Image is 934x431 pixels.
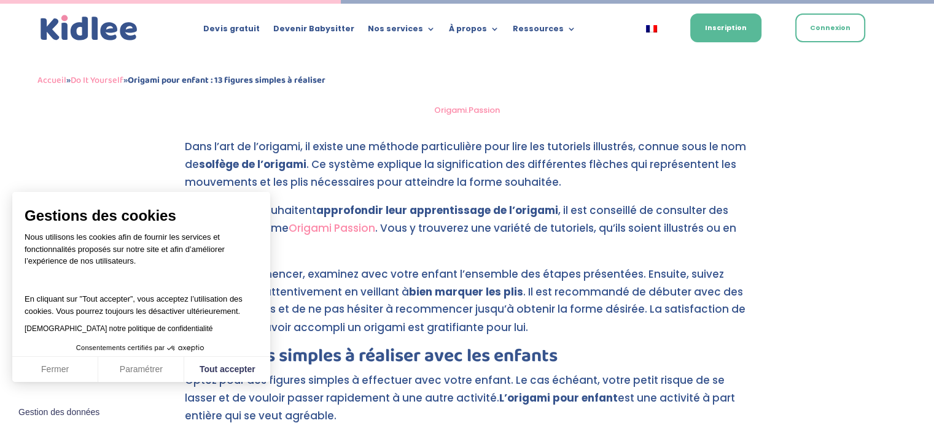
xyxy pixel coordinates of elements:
[316,203,558,218] strong: approfondir leur apprentissage de l’origami
[70,340,212,356] button: Consentements certifiés par
[37,73,66,88] a: Accueil
[185,138,750,202] p: Dans l’art de l’origami, il existe une méthode particulière pour lire les tutoriels illustrés, co...
[409,284,523,299] strong: bien marquer les plis
[512,25,575,38] a: Ressources
[25,207,258,225] span: Gestions des cookies
[25,281,258,318] p: En cliquant sur ”Tout accepter”, vous acceptez l’utilisation des cookies. Vous pourrez toujours l...
[690,13,761,42] a: Inscription
[167,330,204,367] svg: Axeptio
[71,73,123,88] a: Do It Yourself
[37,12,141,44] img: logo_kidlee_bleu
[199,157,306,172] strong: solfège de l’origami
[185,265,750,347] p: Avant de commencer, examinez avec votre enfant l’ensemble des étapes présentées. Ensuite, suivez ...
[434,104,500,116] a: Origami.Passion
[795,13,865,42] a: Connexion
[499,390,618,405] strong: L’origami pour enfant
[289,221,375,235] a: Origami Passion
[76,345,165,351] span: Consentements certifiés par
[37,12,141,44] a: Kidlee Logo
[185,202,750,265] p: Pour ceux qui souhaitent , il est conseillé de consulter des ressources comme . Vous y trouverez ...
[37,73,325,88] span: » »
[448,25,499,38] a: À propos
[184,357,270,383] button: Tout accepter
[98,357,184,383] button: Paramétrer
[12,357,98,383] button: Fermer
[128,73,325,88] strong: Origami pour enfant : 13 figures simples à réaliser
[185,346,750,371] h2: Les figures simples à réaliser avec les enfants
[25,324,212,333] a: [DEMOGRAPHIC_DATA] notre politique de confidentialité
[11,400,107,425] button: Fermer le widget sans consentement
[273,25,354,38] a: Devenir Babysitter
[25,231,258,275] p: Nous utilisons les cookies afin de fournir les services et fonctionnalités proposés sur notre sit...
[18,407,99,418] span: Gestion des données
[367,25,435,38] a: Nos services
[646,25,657,32] img: Français
[203,25,259,38] a: Devis gratuit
